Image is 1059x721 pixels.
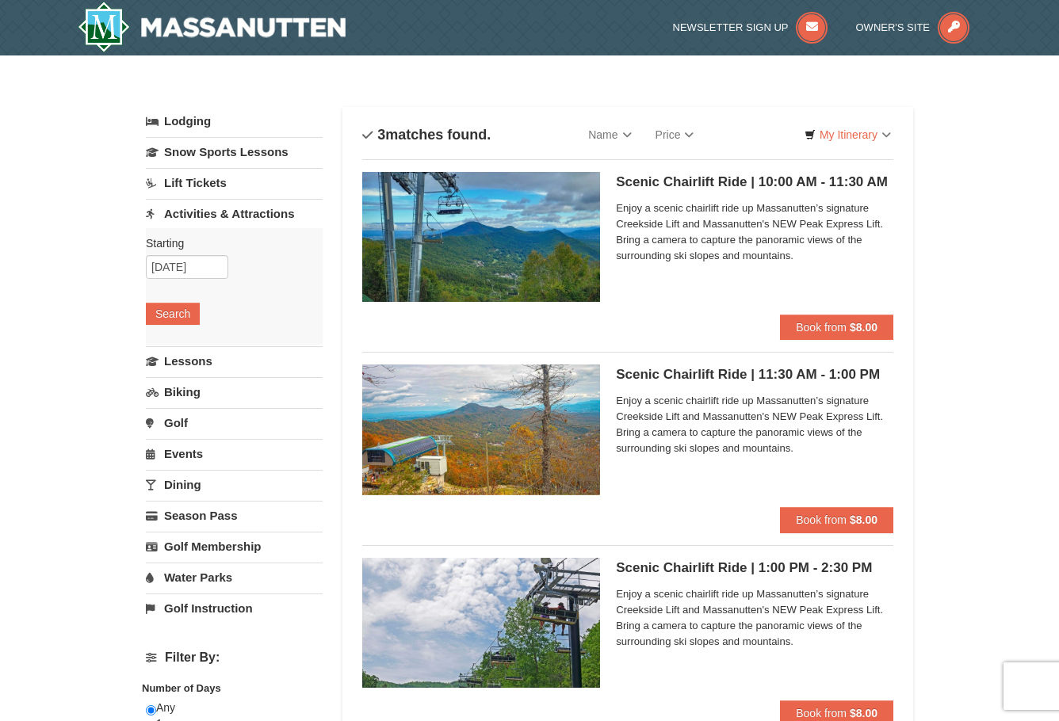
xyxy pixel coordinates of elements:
[616,393,893,456] span: Enjoy a scenic chairlift ride up Massanutten’s signature Creekside Lift and Massanutten's NEW Pea...
[146,563,323,592] a: Water Parks
[146,470,323,499] a: Dining
[146,501,323,530] a: Season Pass
[78,2,346,52] img: Massanutten Resort Logo
[146,593,323,623] a: Golf Instruction
[362,172,600,302] img: 24896431-1-a2e2611b.jpg
[146,377,323,406] a: Biking
[576,119,643,151] a: Name
[146,408,323,437] a: Golf
[146,235,311,251] label: Starting
[146,439,323,468] a: Events
[673,21,789,33] span: Newsletter Sign Up
[146,678,215,690] strong: Price: (USD $)
[146,532,323,561] a: Golf Membership
[850,321,877,334] strong: $8.00
[856,21,931,33] span: Owner's Site
[142,682,221,694] strong: Number of Days
[146,650,323,665] h4: Filter By:
[78,2,346,52] a: Massanutten Resort
[673,21,828,33] a: Newsletter Sign Up
[616,560,893,576] h5: Scenic Chairlift Ride | 1:00 PM - 2:30 PM
[794,123,901,147] a: My Itinerary
[780,507,893,532] button: Book from $8.00
[146,199,323,228] a: Activities & Attractions
[362,558,600,688] img: 24896431-9-664d1467.jpg
[796,707,847,719] span: Book from
[644,119,706,151] a: Price
[362,364,600,494] img: 24896431-13-a88f1aaf.jpg
[796,513,847,526] span: Book from
[146,346,323,376] a: Lessons
[796,321,847,334] span: Book from
[850,707,877,719] strong: $8.00
[616,174,893,190] h5: Scenic Chairlift Ride | 10:00 AM - 11:30 AM
[146,168,323,197] a: Lift Tickets
[146,137,323,166] a: Snow Sports Lessons
[616,200,893,264] span: Enjoy a scenic chairlift ride up Massanutten’s signature Creekside Lift and Massanutten's NEW Pea...
[856,21,970,33] a: Owner's Site
[780,315,893,340] button: Book from $8.00
[146,107,323,135] a: Lodging
[850,513,877,526] strong: $8.00
[146,303,200,325] button: Search
[616,586,893,650] span: Enjoy a scenic chairlift ride up Massanutten’s signature Creekside Lift and Massanutten's NEW Pea...
[616,367,893,383] h5: Scenic Chairlift Ride | 11:30 AM - 1:00 PM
